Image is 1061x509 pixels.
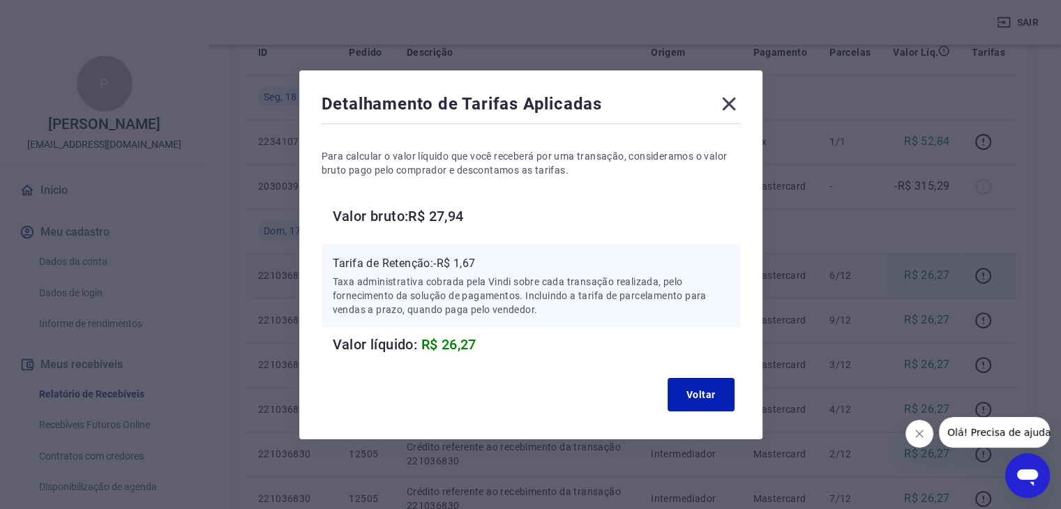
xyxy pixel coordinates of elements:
[8,10,117,21] span: Olá! Precisa de ajuda?
[322,149,740,177] p: Para calcular o valor líquido que você receberá por uma transação, consideramos o valor bruto pag...
[333,205,740,227] h6: Valor bruto: R$ 27,94
[333,255,729,272] p: Tarifa de Retenção: -R$ 1,67
[939,417,1050,448] iframe: Mensagem da empresa
[333,333,740,356] h6: Valor líquido:
[1005,453,1050,498] iframe: Botão para abrir a janela de mensagens
[905,420,933,448] iframe: Fechar mensagem
[333,275,729,317] p: Taxa administrativa cobrada pela Vindi sobre cada transação realizada, pelo fornecimento da soluç...
[322,93,740,121] div: Detalhamento de Tarifas Aplicadas
[668,378,735,411] button: Voltar
[421,336,476,353] span: R$ 26,27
